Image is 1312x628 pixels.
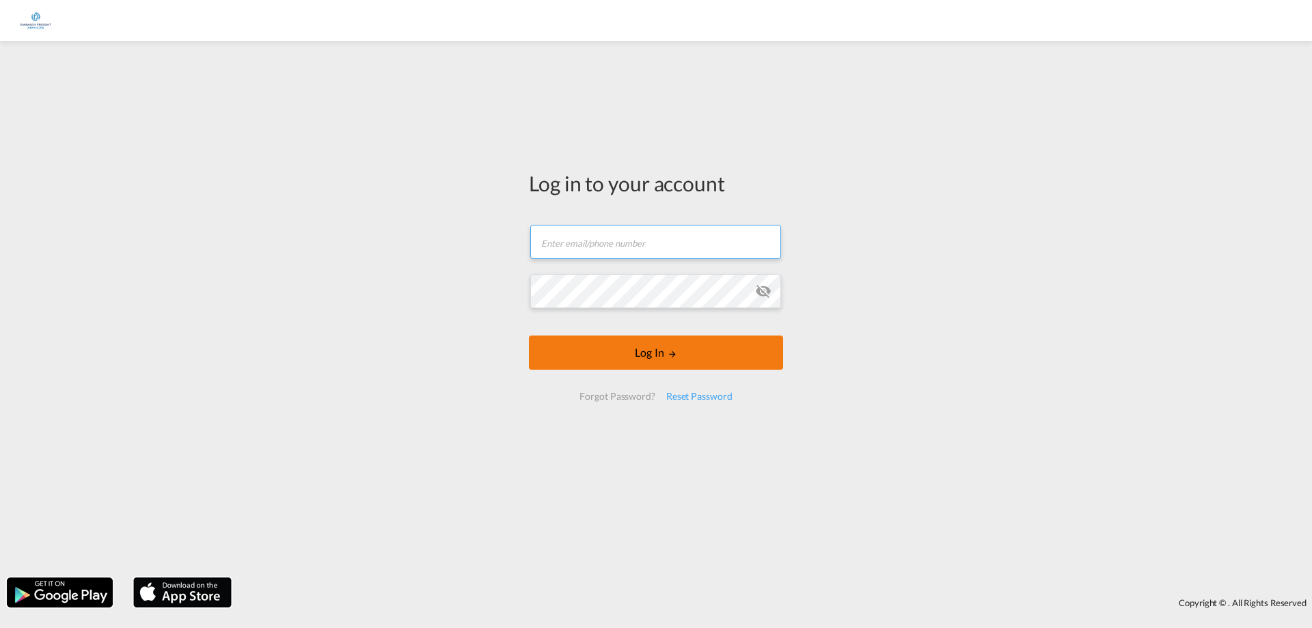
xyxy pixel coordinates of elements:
div: Forgot Password? [574,384,660,409]
img: e1326340b7c511ef854e8d6a806141ad.jpg [20,5,51,36]
div: Copyright © . All Rights Reserved [238,591,1312,614]
div: Log in to your account [529,169,783,197]
input: Enter email/phone number [530,225,781,259]
md-icon: icon-eye-off [755,283,771,299]
div: Reset Password [661,384,738,409]
button: LOGIN [529,336,783,370]
img: apple.png [132,576,233,609]
img: google.png [5,576,114,609]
